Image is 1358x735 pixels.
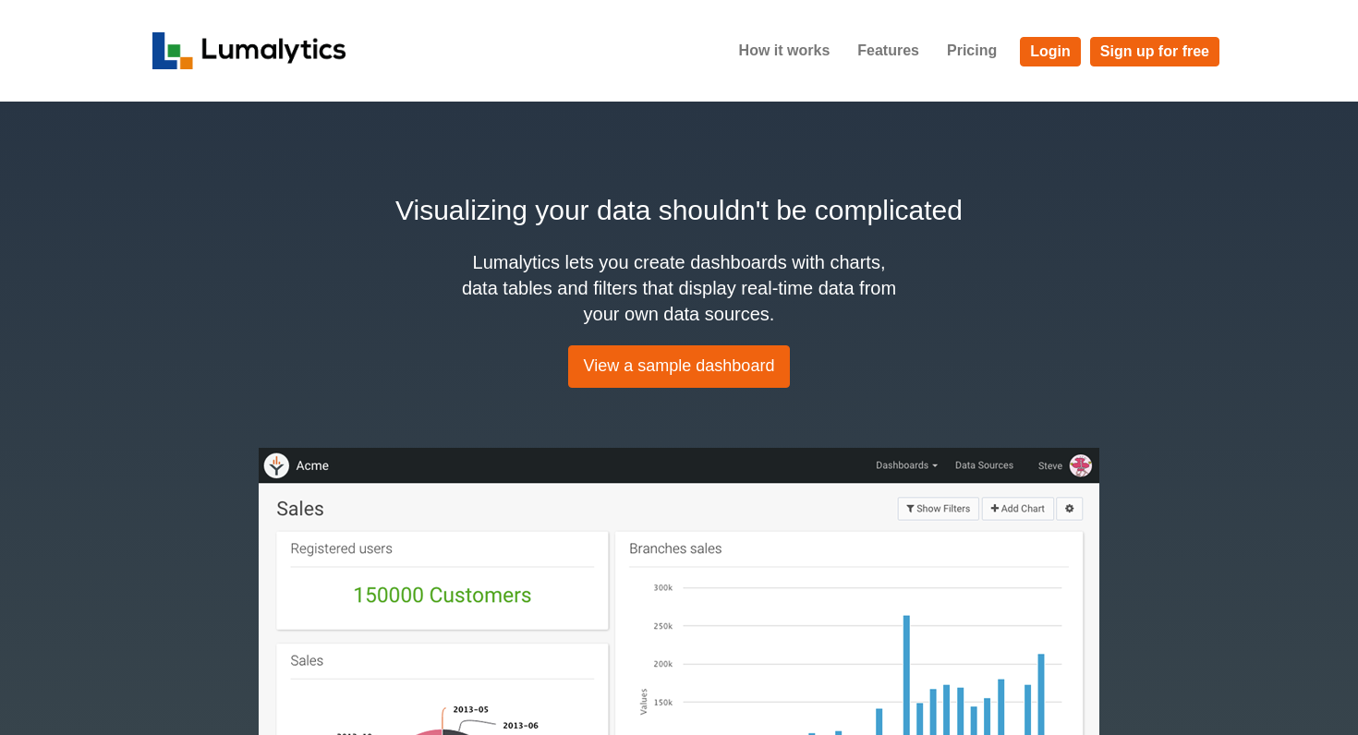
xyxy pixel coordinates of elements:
[843,28,933,74] a: Features
[152,32,346,69] img: logo_v2-f34f87db3d4d9f5311d6c47995059ad6168825a3e1eb260e01c8041e89355404.png
[725,28,844,74] a: How it works
[1090,37,1219,66] a: Sign up for free
[1020,37,1081,66] a: Login
[933,28,1011,74] a: Pricing
[457,249,901,327] h4: Lumalytics lets you create dashboards with charts, data tables and filters that display real-time...
[152,189,1206,231] h2: Visualizing your data shouldn't be complicated
[568,345,791,388] a: View a sample dashboard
